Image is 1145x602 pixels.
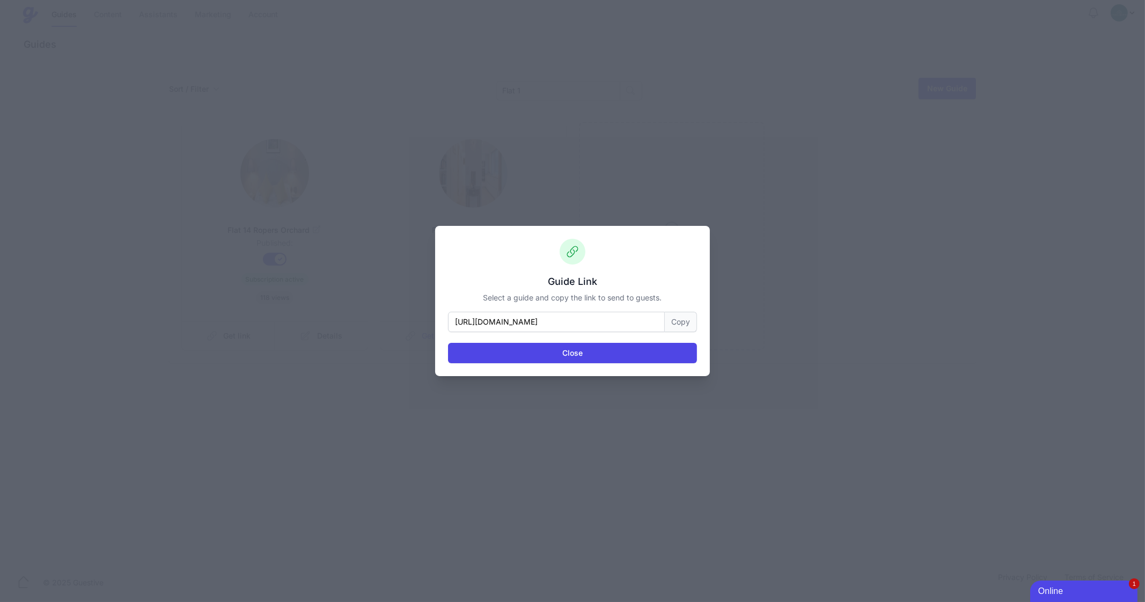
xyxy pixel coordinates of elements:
[448,275,697,288] h3: Guide Link
[448,292,697,303] p: Select a guide and copy the link to send to guests.
[665,312,697,332] button: Copy
[448,343,697,363] button: Close
[1030,578,1140,602] iframe: chat widget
